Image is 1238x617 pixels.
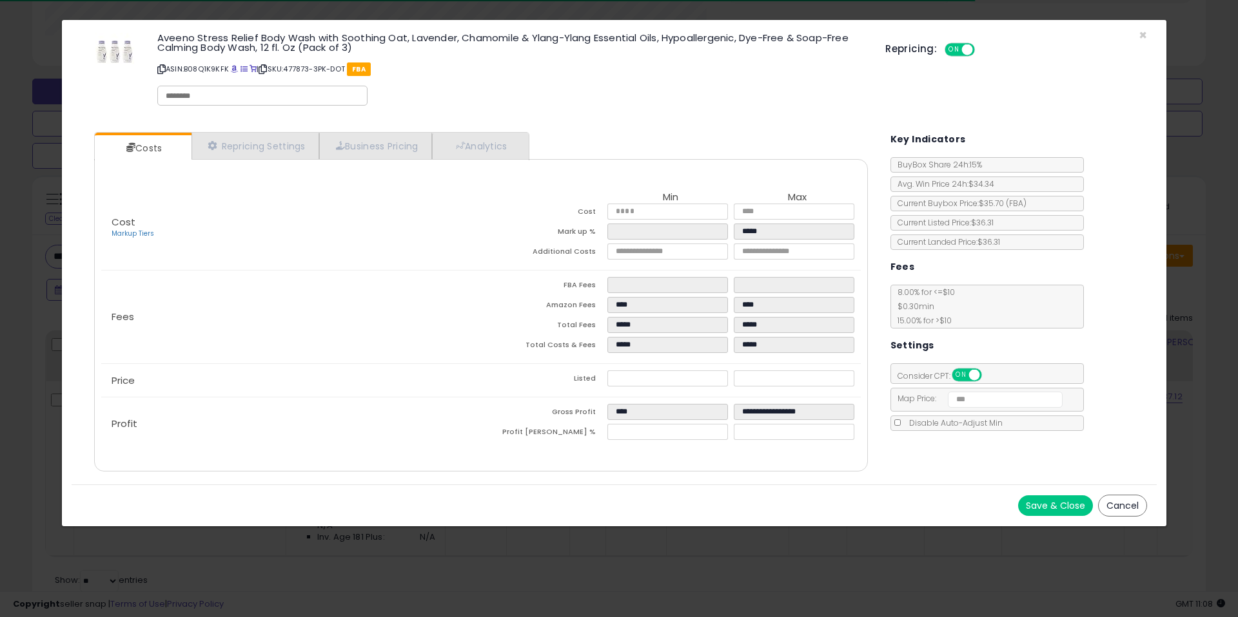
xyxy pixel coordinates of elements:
[891,217,994,228] span: Current Listed Price: $36.31
[891,159,982,170] span: BuyBox Share 24h: 15%
[890,337,934,354] h5: Settings
[481,404,607,424] td: Gross Profit
[101,312,481,322] p: Fees
[250,64,257,74] a: Your listing only
[890,131,966,147] h5: Key Indicators
[157,33,866,52] h3: Aveeno Stress Relief Body Wash with Soothing Oat, Lavender, Chamomile & Ylang-Ylang Essential Oil...
[979,370,1000,381] span: OFF
[973,44,994,55] span: OFF
[1018,495,1093,516] button: Save & Close
[101,375,481,386] p: Price
[1006,198,1027,209] span: ( FBA )
[347,62,371,76] span: FBA
[192,133,319,159] a: Repricing Settings
[891,370,999,381] span: Consider CPT:
[231,64,238,74] a: BuyBox page
[891,178,994,189] span: Avg. Win Price 24h: $34.34
[101,419,481,429] p: Profit
[481,243,607,263] td: Additional Costs
[481,424,607,444] td: Profit [PERSON_NAME] %
[890,259,915,275] h5: Fees
[481,297,607,317] td: Amazon Fees
[112,229,154,238] a: Markup Tiers
[891,236,1000,247] span: Current Landed Price: $36.31
[157,59,866,79] p: ASIN: B08Q1K9KFK | SKU: 477873-3PK-DOT
[481,204,607,223] td: Cost
[481,370,607,390] td: Listed
[891,301,934,312] span: $0.30 min
[953,370,969,381] span: ON
[95,33,134,71] img: 416nyys7hlL._SL60_.jpg
[946,44,962,55] span: ON
[481,317,607,337] td: Total Fees
[891,287,955,326] span: 8.00 % for <= $10
[734,192,860,204] th: Max
[891,198,1027,209] span: Current Buybox Price:
[979,198,1027,209] span: $35.70
[319,133,432,159] a: Business Pricing
[101,217,481,239] p: Cost
[241,64,248,74] a: All offer listings
[1139,26,1147,44] span: ×
[903,417,1003,428] span: Disable Auto-Adjust Min
[891,315,952,326] span: 15.00 % for > $10
[481,337,607,357] td: Total Costs & Fees
[481,277,607,297] td: FBA Fees
[481,223,607,243] td: Mark up %
[432,133,527,159] a: Analytics
[885,44,937,54] h5: Repricing:
[1098,495,1147,517] button: Cancel
[891,393,1063,404] span: Map Price:
[95,135,190,161] a: Costs
[607,192,734,204] th: Min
